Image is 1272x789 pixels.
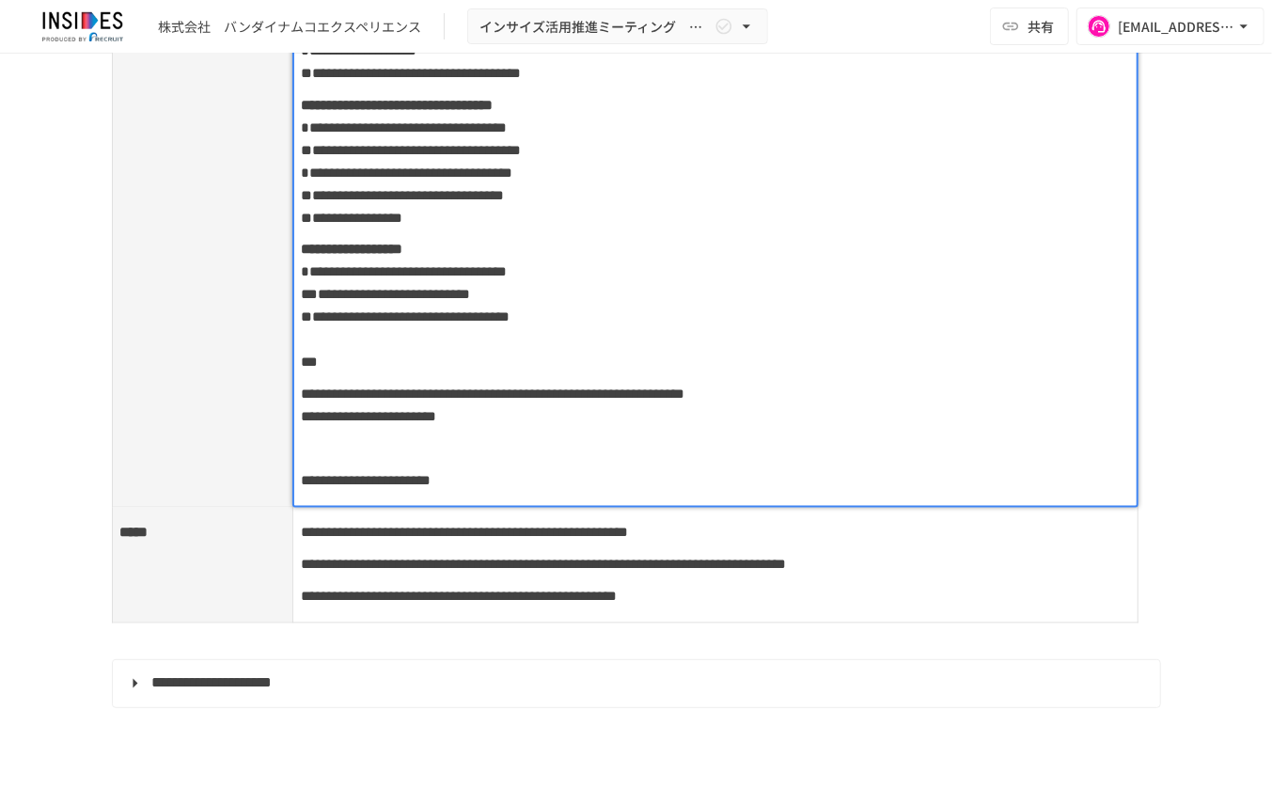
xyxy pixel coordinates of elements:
[1028,16,1054,37] span: 共有
[479,15,711,39] span: インサイズ活用推進ミーティング ～2回目～
[23,11,143,41] img: JmGSPSkPjKwBq77AtHmwC7bJguQHJlCRQfAXtnx4WuV
[467,8,768,45] button: インサイズ活用推進ミーティング ～2回目～
[158,17,421,37] div: 株式会社 バンダイナムコエクスペリエンス
[1118,15,1234,39] div: [EMAIL_ADDRESS][DOMAIN_NAME]
[1076,8,1264,45] button: [EMAIL_ADDRESS][DOMAIN_NAME]
[990,8,1069,45] button: 共有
